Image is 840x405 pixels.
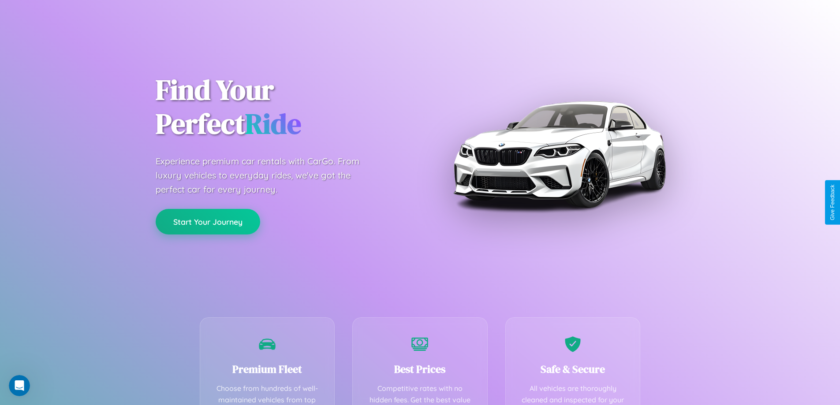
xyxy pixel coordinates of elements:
span: Ride [245,104,301,143]
h3: Safe & Secure [519,362,627,376]
p: Experience premium car rentals with CarGo. From luxury vehicles to everyday rides, we've got the ... [156,154,376,197]
h1: Find Your Perfect [156,73,407,141]
button: Start Your Journey [156,209,260,234]
img: Premium BMW car rental vehicle [449,44,669,264]
h3: Best Prices [366,362,474,376]
div: Give Feedback [829,185,836,220]
h3: Premium Fleet [213,362,321,376]
iframe: Intercom live chat [9,375,30,396]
